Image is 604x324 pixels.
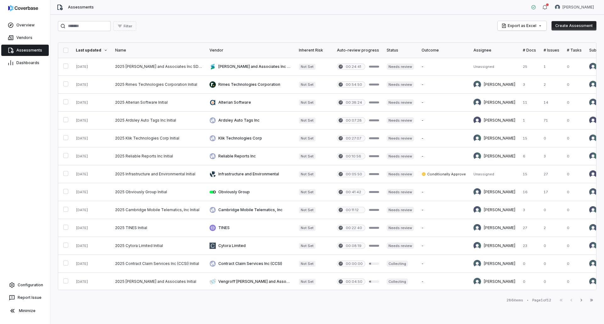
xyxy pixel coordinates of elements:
img: Anita Ritter avatar [589,206,597,214]
div: Vendor [210,48,291,53]
td: - [418,201,470,219]
img: Brittany Durbin avatar [589,260,597,267]
button: Create Assessment [551,21,596,30]
button: Minimize [3,305,48,317]
a: Vendors [1,32,49,43]
td: - [418,237,470,255]
img: Brittany Durbin avatar [589,278,597,285]
td: - [418,219,470,237]
img: Brittany Durbin avatar [473,260,481,267]
div: Name [115,48,202,53]
img: Brittany Durbin avatar [473,278,481,285]
div: Inherent Risk [299,48,329,53]
div: Status [387,48,414,53]
img: Chadd Myers avatar [589,81,597,88]
img: REKHA KOTHANDARAMAN avatar [589,63,597,70]
span: Assessments [16,48,42,53]
span: Overview [16,23,35,28]
span: Filter [124,24,132,29]
img: Kourtney Shields avatar [473,117,481,124]
td: - [418,273,470,291]
a: Overview [1,19,49,31]
div: Outcome [422,48,466,53]
button: Report Issue [3,292,48,303]
img: Chadd Myers avatar [473,81,481,88]
img: Kourtney Shields avatar [589,117,597,124]
img: Melanie Lorent avatar [555,5,560,10]
img: Sean Wozniak avatar [473,135,481,142]
div: # Docs [523,48,536,53]
td: - [418,255,470,273]
td: - [418,129,470,147]
td: - [418,147,470,165]
td: - [418,112,470,129]
img: Sean Wozniak avatar [589,152,597,160]
img: Anita Ritter avatar [473,206,481,214]
div: • [527,298,528,302]
img: REKHA KOTHANDARAMAN avatar [589,242,597,250]
td: - [418,58,470,76]
td: - [418,76,470,94]
img: Melanie Lorent avatar [473,99,481,106]
img: Melanie Lorent avatar [589,99,597,106]
span: Assessments [68,5,94,10]
img: Sean Wozniak avatar [473,152,481,160]
span: Minimize [19,308,36,313]
span: Report Issue [18,295,42,300]
div: 286 items [506,298,523,303]
div: Page 1 of 12 [532,298,551,303]
img: Melanie Lorent avatar [473,188,481,196]
td: - [418,183,470,201]
a: Dashboards [1,57,49,69]
td: - [418,94,470,112]
img: logo-D7KZi-bG.svg [8,5,38,11]
img: Melanie Lorent avatar [589,224,597,232]
button: Melanie Lorent avatar[PERSON_NAME] [551,3,598,12]
button: Export as Excel [498,21,546,30]
img: Melanie Lorent avatar [589,188,597,196]
a: Configuration [3,279,48,291]
div: Auto-review progress [337,48,379,53]
div: Last updated [76,48,108,53]
img: Melanie Lorent avatar [473,224,481,232]
a: Assessments [1,45,49,56]
span: Dashboards [16,60,39,65]
div: # Tasks [567,48,582,53]
span: Configuration [18,283,43,288]
div: Assignee [473,48,515,53]
img: Kourtney Shields avatar [589,170,597,178]
span: [PERSON_NAME] [562,5,594,10]
span: Vendors [16,35,32,40]
div: # Issues [544,48,559,53]
img: Sean Wozniak avatar [589,135,597,142]
img: REKHA KOTHANDARAMAN avatar [473,242,481,250]
button: Filter [113,21,136,31]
